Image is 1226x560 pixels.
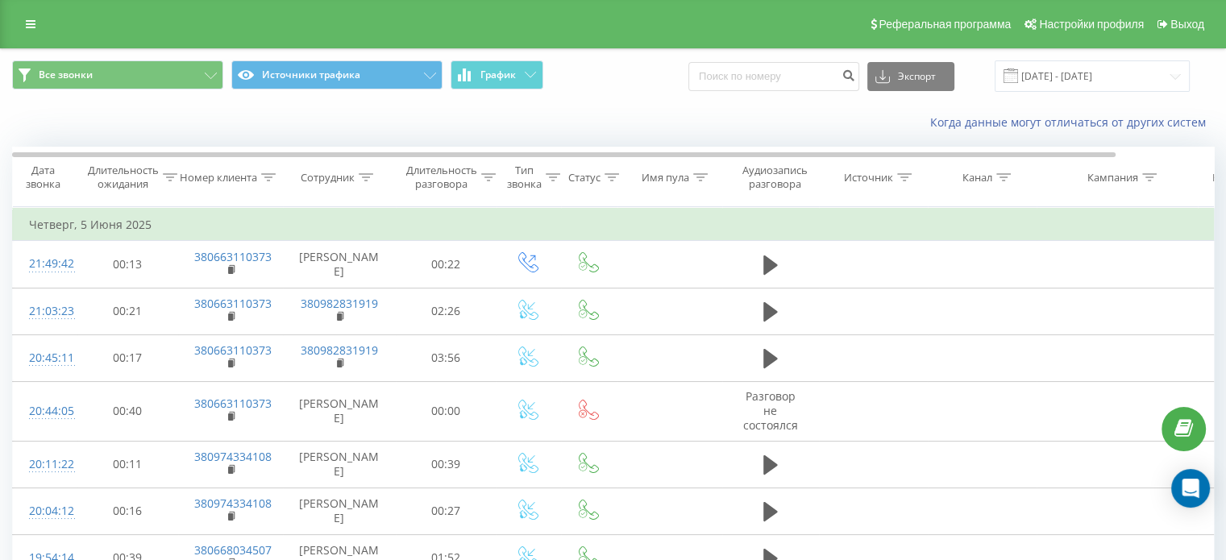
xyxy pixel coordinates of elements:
a: 380982831919 [301,342,378,358]
div: 20:04:12 [29,496,61,527]
td: 00:39 [396,441,497,487]
div: 20:11:22 [29,449,61,480]
td: 00:21 [77,288,178,334]
div: Open Intercom Messenger [1171,469,1210,508]
a: 380663110373 [194,249,272,264]
td: 02:26 [396,288,497,334]
td: 00:16 [77,487,178,534]
td: 03:56 [396,334,497,381]
td: 00:13 [77,241,178,288]
a: 380982831919 [301,296,378,311]
div: 21:49:42 [29,248,61,280]
span: График [480,69,516,81]
div: Номер клиента [180,171,257,185]
div: 20:44:05 [29,396,61,427]
a: 380974334108 [194,449,272,464]
td: 00:11 [77,441,178,487]
div: Дата звонка [13,164,73,191]
div: 21:03:23 [29,296,61,327]
button: Экспорт [867,62,954,91]
button: Все звонки [12,60,223,89]
span: Настройки профиля [1039,18,1144,31]
td: [PERSON_NAME] [283,441,396,487]
td: 00:27 [396,487,497,534]
a: 380663110373 [194,296,272,311]
a: 380663110373 [194,396,272,411]
div: Длительность ожидания [88,164,159,191]
button: График [451,60,543,89]
td: 00:00 [396,381,497,441]
div: Статус [568,171,601,185]
td: [PERSON_NAME] [283,487,396,534]
a: 380663110373 [194,342,272,358]
span: Выход [1170,18,1204,31]
button: Источники трафика [231,60,443,89]
a: 380974334108 [194,496,272,511]
div: Кампания [1087,171,1138,185]
div: Длительность разговора [406,164,477,191]
input: Поиск по номеру [688,62,859,91]
div: Источник [844,171,893,185]
span: Все звонки [39,68,93,81]
td: [PERSON_NAME] [283,381,396,441]
a: Когда данные могут отличаться от других систем [930,114,1214,130]
div: Имя пула [642,171,689,185]
div: Аудиозапись разговора [736,164,814,191]
a: 380668034507 [194,542,272,558]
td: [PERSON_NAME] [283,241,396,288]
div: Сотрудник [301,171,355,185]
td: 00:40 [77,381,178,441]
span: Реферальная программа [879,18,1011,31]
div: Тип звонка [507,164,542,191]
span: Разговор не состоялся [743,388,798,433]
div: Канал [962,171,992,185]
td: 00:17 [77,334,178,381]
td: 00:22 [396,241,497,288]
div: 20:45:11 [29,342,61,374]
